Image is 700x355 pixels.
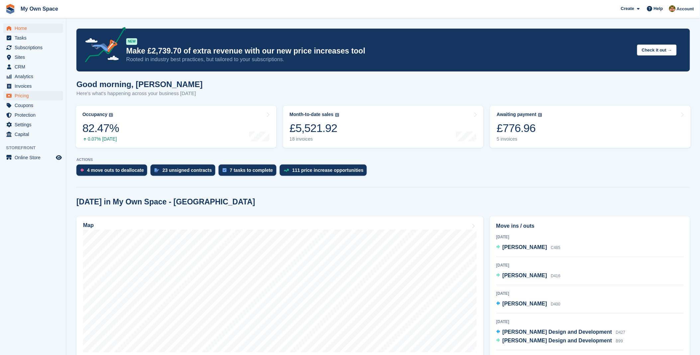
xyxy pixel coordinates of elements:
img: stora-icon-8386f47178a22dfd0bd8f6a31ec36ba5ce8667c1dd55bd0f319d3a0aa187defe.svg [5,4,15,14]
span: Coupons [15,101,54,110]
a: [PERSON_NAME] D416 [496,272,560,280]
span: CRM [15,62,54,71]
div: 7 tasks to complete [230,168,273,173]
a: 4 move outs to deallocate [76,165,150,179]
span: D400 [551,302,560,306]
div: 23 unsigned contracts [162,168,212,173]
div: 111 price increase opportunities [292,168,364,173]
a: Occupancy 82.47% 0.07% [DATE] [76,106,276,148]
span: Create [621,5,634,12]
h2: Move ins / outs [496,222,684,230]
a: My Own Space [18,3,61,14]
p: ACTIONS [76,158,690,162]
p: Make £2,739.70 of extra revenue with our new price increases tool [126,46,632,56]
img: price_increase_opportunities-93ffe204e8149a01c8c9dc8f82e8f89637d9d84a8eef4429ea346261dce0b2c0.svg [284,169,289,172]
span: Subscriptions [15,43,54,52]
span: Home [15,24,54,33]
a: Awaiting payment £776.96 5 invoices [490,106,691,148]
p: Here's what's happening across your business [DATE] [76,90,203,97]
img: Keely Collin [669,5,676,12]
div: £776.96 [497,121,542,135]
span: Invoices [15,81,54,91]
a: [PERSON_NAME] Design and Development B99 [496,337,623,345]
span: Pricing [15,91,54,100]
span: [PERSON_NAME] Design and Development [503,338,612,343]
a: menu [3,43,63,52]
div: [DATE] [496,234,684,240]
p: Rooted in industry best practices, but tailored to your subscriptions. [126,56,632,63]
span: D427 [616,330,626,335]
h2: [DATE] in My Own Space - [GEOGRAPHIC_DATA] [76,197,255,206]
span: Tasks [15,33,54,43]
span: Sites [15,53,54,62]
a: Month-to-date sales £5,521.92 18 invoices [283,106,484,148]
div: 0.07% [DATE] [82,136,119,142]
span: D416 [551,274,560,278]
h2: Map [83,222,94,228]
a: [PERSON_NAME] Design and Development D427 [496,328,626,337]
button: Check it out → [637,45,677,56]
span: Online Store [15,153,54,162]
div: [DATE] [496,291,684,296]
span: Account [677,6,694,12]
span: Help [654,5,663,12]
img: icon-info-grey-7440780725fd019a000dd9b08b2336e03edf1995a4989e88bcd33f0948082b44.svg [109,113,113,117]
a: menu [3,33,63,43]
span: [PERSON_NAME] [503,273,547,278]
div: [DATE] [496,262,684,268]
a: menu [3,130,63,139]
div: Month-to-date sales [290,112,334,117]
div: 5 invoices [497,136,542,142]
span: [PERSON_NAME] [503,244,547,250]
a: 111 price increase opportunities [280,165,370,179]
a: menu [3,53,63,62]
div: 82.47% [82,121,119,135]
span: C485 [551,245,560,250]
div: 18 invoices [290,136,339,142]
a: 7 tasks to complete [219,165,280,179]
a: menu [3,81,63,91]
a: menu [3,153,63,162]
a: 23 unsigned contracts [150,165,219,179]
a: menu [3,62,63,71]
img: icon-info-grey-7440780725fd019a000dd9b08b2336e03edf1995a4989e88bcd33f0948082b44.svg [335,113,339,117]
div: NEW [126,38,137,45]
img: contract_signature_icon-13c848040528278c33f63329250d36e43548de30e8caae1d1a13099fd9432cc5.svg [154,168,159,172]
div: Occupancy [82,112,107,117]
div: £5,521.92 [290,121,339,135]
img: move_outs_to_deallocate_icon-f764333ba52eb49d3ac5e1228854f67142a1ed5810a6f6cc68b1a99e826820c5.svg [80,168,84,172]
span: [PERSON_NAME] [503,301,547,306]
img: icon-info-grey-7440780725fd019a000dd9b08b2336e03edf1995a4989e88bcd33f0948082b44.svg [538,113,542,117]
span: [PERSON_NAME] Design and Development [503,329,612,335]
div: [DATE] [496,319,684,325]
a: menu [3,110,63,120]
a: menu [3,24,63,33]
a: menu [3,72,63,81]
span: B99 [616,339,623,343]
span: Settings [15,120,54,129]
img: task-75834270c22a3079a89374b754ae025e5fb1db73e45f91037f5363f120a921f8.svg [223,168,227,172]
span: Storefront [6,145,66,151]
a: menu [3,101,63,110]
div: Awaiting payment [497,112,537,117]
a: menu [3,91,63,100]
a: [PERSON_NAME] C485 [496,243,560,252]
a: menu [3,120,63,129]
a: [PERSON_NAME] D400 [496,300,560,308]
span: Protection [15,110,54,120]
span: Analytics [15,72,54,81]
span: Capital [15,130,54,139]
img: price-adjustments-announcement-icon-8257ccfd72463d97f412b2fc003d46551f7dbcb40ab6d574587a9cd5c0d94... [79,27,126,65]
a: Preview store [55,154,63,162]
h1: Good morning, [PERSON_NAME] [76,80,203,89]
div: 4 move outs to deallocate [87,168,144,173]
